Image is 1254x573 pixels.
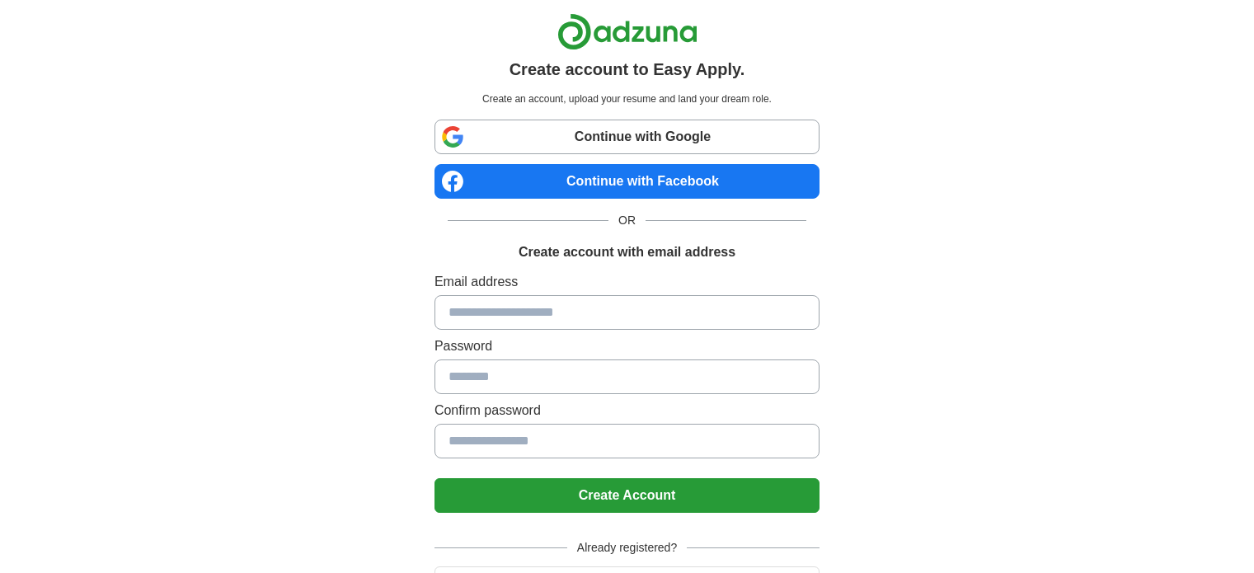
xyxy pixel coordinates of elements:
label: Confirm password [434,401,820,420]
label: Password [434,336,820,356]
a: Continue with Google [434,120,820,154]
span: OR [608,212,646,229]
span: Already registered? [567,539,687,557]
a: Continue with Facebook [434,164,820,199]
h1: Create account with email address [519,242,735,262]
p: Create an account, upload your resume and land your dream role. [438,92,816,106]
h1: Create account to Easy Apply. [510,57,745,82]
label: Email address [434,272,820,292]
img: Adzuna logo [557,13,697,50]
button: Create Account [434,478,820,513]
